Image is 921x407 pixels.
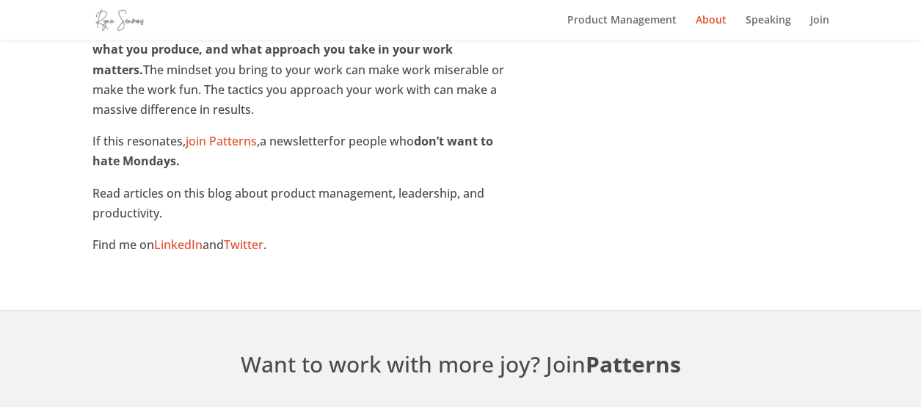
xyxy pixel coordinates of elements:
a: Twitter [224,237,263,253]
span: a newsletter [260,133,329,149]
span: , [257,133,260,149]
strong: don’ [414,133,439,149]
a: Product Management [567,15,677,40]
a: Speaking [746,15,791,40]
a: Join [810,15,829,40]
strong: How you think about your work has direct impact on how you feel and what you produce, and what ap... [92,21,507,77]
a: LinkedIn [154,237,203,253]
strong: Patterns [586,349,681,379]
a: join Patterns [186,133,257,149]
p: Find me on and . [92,235,518,255]
span: for people who [329,133,414,149]
p: If this resonates, [92,132,518,183]
h1: Want to work with more joy? Join [92,347,829,388]
p: Read articles on this blog about product management, leadership, and productivity. [92,184,518,235]
a: About [696,15,727,40]
p: The mindset you bring to your work can make work miserable or make the work fun. The tactics you ... [92,20,518,132]
img: ryanseamons.com [95,9,144,30]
